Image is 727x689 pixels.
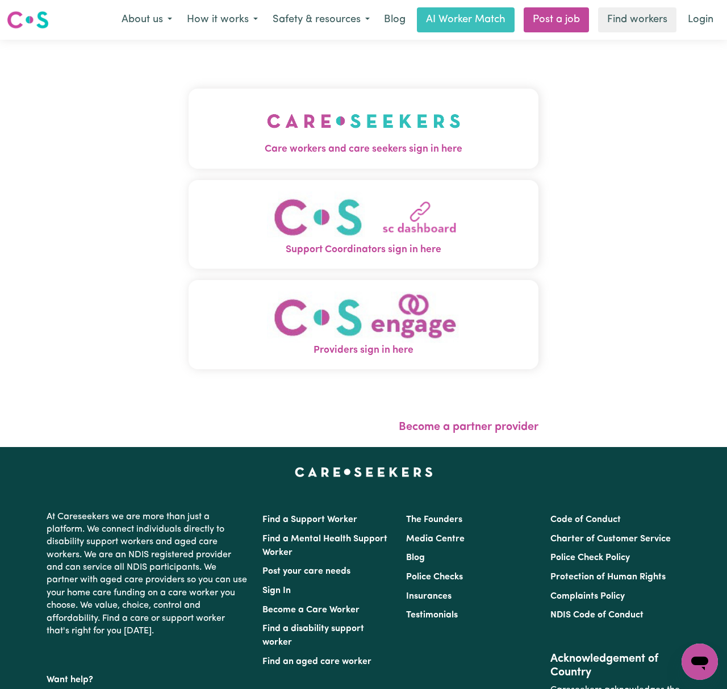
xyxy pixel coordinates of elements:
[406,573,463,582] a: Police Checks
[189,89,538,168] button: Care workers and care seekers sign in here
[524,7,589,32] a: Post a job
[262,535,387,557] a: Find a Mental Health Support Worker
[406,592,452,601] a: Insurances
[682,644,718,680] iframe: Button to launch messaging window
[114,8,179,32] button: About us
[47,506,249,642] p: At Careseekers we are more than just a platform. We connect individuals directly to disability su...
[598,7,676,32] a: Find workers
[262,624,364,647] a: Find a disability support worker
[189,343,538,358] span: Providers sign in here
[262,586,291,595] a: Sign In
[262,657,371,666] a: Find an aged care worker
[262,515,357,524] a: Find a Support Worker
[406,553,425,562] a: Blog
[262,567,350,576] a: Post your care needs
[406,535,465,544] a: Media Centre
[262,606,360,615] a: Become a Care Worker
[189,180,538,269] button: Support Coordinators sign in here
[189,280,538,369] button: Providers sign in here
[377,7,412,32] a: Blog
[265,8,377,32] button: Safety & resources
[550,652,680,679] h2: Acknowledgement of Country
[417,7,515,32] a: AI Worker Match
[47,669,249,686] p: Want help?
[406,515,462,524] a: The Founders
[550,611,644,620] a: NDIS Code of Conduct
[550,573,666,582] a: Protection of Human Rights
[550,553,630,562] a: Police Check Policy
[189,142,538,157] span: Care workers and care seekers sign in here
[295,467,433,477] a: Careseekers home page
[7,7,49,33] a: Careseekers logo
[550,515,621,524] a: Code of Conduct
[189,243,538,257] span: Support Coordinators sign in here
[406,611,458,620] a: Testimonials
[399,421,538,433] a: Become a partner provider
[179,8,265,32] button: How it works
[681,7,720,32] a: Login
[550,592,625,601] a: Complaints Policy
[7,10,49,30] img: Careseekers logo
[550,535,671,544] a: Charter of Customer Service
